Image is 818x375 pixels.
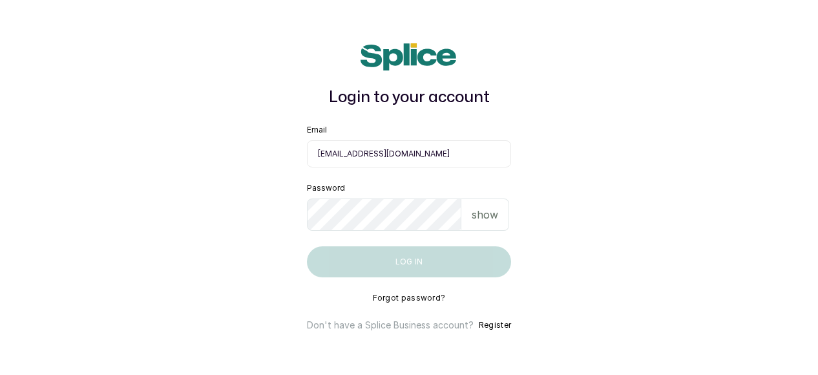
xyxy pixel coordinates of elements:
[307,125,327,135] label: Email
[307,86,511,109] h1: Login to your account
[373,293,446,303] button: Forgot password?
[307,140,511,167] input: email@acme.com
[307,246,511,277] button: Log in
[479,319,511,332] button: Register
[472,207,498,222] p: show
[307,183,345,193] label: Password
[307,319,474,332] p: Don't have a Splice Business account?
